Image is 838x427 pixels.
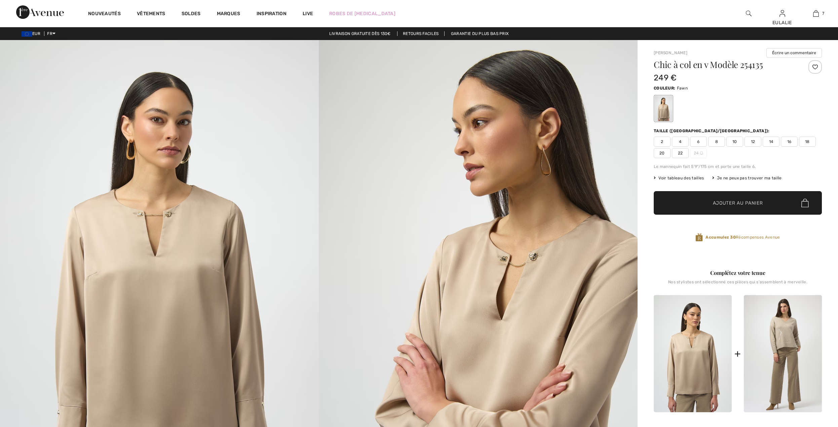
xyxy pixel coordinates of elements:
img: Mon panier [813,9,819,17]
span: 10 [726,137,743,147]
img: ring-m.svg [700,151,703,155]
span: Ajouter au panier [713,200,763,207]
button: Ajouter au panier [654,191,822,215]
div: + [734,346,741,361]
a: Live [303,10,313,17]
span: 24 [690,148,707,158]
img: Bag.svg [801,199,809,207]
a: Retours faciles [397,31,445,36]
span: Récompenses Avenue [706,234,780,240]
div: Taille ([GEOGRAPHIC_DATA]/[GEOGRAPHIC_DATA]): [654,128,771,134]
a: Robes de [MEDICAL_DATA] [329,10,395,17]
span: Inspiration [257,11,287,18]
a: Livraison gratuite dès 130€ [324,31,396,36]
div: EULALIE [766,19,799,26]
a: 7 [799,9,832,17]
span: 20 [654,148,671,158]
div: Le mannequin fait 5'9"/175 cm et porte une taille 6. [654,164,822,170]
span: Voir tableau des tailles [654,175,704,181]
span: 7 [822,10,824,16]
img: Mes infos [779,9,785,17]
div: Je ne peux pas trouver ma taille [712,175,782,181]
a: Vêtements [137,11,165,18]
img: Pantalon Évasé Mi-Taille modèle 254919 [744,295,822,412]
img: Récompenses Avenue [695,233,703,242]
img: Euro [22,31,32,37]
strong: Accumulez 30 [706,235,736,240]
a: Garantie du plus bas prix [446,31,515,36]
span: 14 [763,137,779,147]
span: 249 € [654,73,677,82]
span: 6 [690,137,707,147]
a: Soldes [182,11,201,18]
span: 22 [672,148,689,158]
span: Fawn [677,86,688,91]
span: FR [47,31,55,36]
span: 8 [708,137,725,147]
a: Nouveautés [88,11,121,18]
a: Se connecter [779,10,785,16]
div: Fawn [655,96,672,121]
span: EUR [22,31,43,36]
a: [PERSON_NAME] [654,50,687,55]
span: 4 [672,137,689,147]
div: Nos stylistes ont sélectionné ces pièces qui s'assemblent à merveille. [654,280,822,290]
button: Écrire un commentaire [766,48,822,58]
img: 1ère Avenue [16,5,64,19]
span: 12 [745,137,761,147]
h1: Chic à col en v Modèle 254135 [654,60,794,69]
span: 2 [654,137,671,147]
img: recherche [746,9,752,17]
span: Couleur: [654,86,675,91]
span: 18 [799,137,816,147]
a: Marques [217,11,240,18]
div: Complétez votre tenue [654,269,822,277]
img: Chic à col en V modèle 254135 [654,295,732,412]
span: 16 [781,137,798,147]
